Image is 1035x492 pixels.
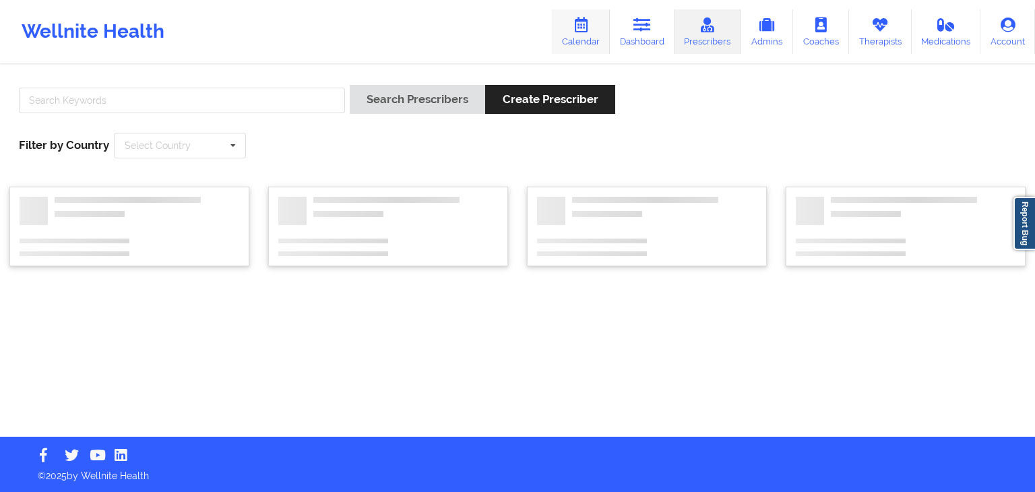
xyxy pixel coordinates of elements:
[741,9,793,54] a: Admins
[19,138,109,152] span: Filter by Country
[350,85,485,114] button: Search Prescribers
[793,9,849,54] a: Coaches
[675,9,741,54] a: Prescribers
[610,9,675,54] a: Dashboard
[849,9,912,54] a: Therapists
[485,85,615,114] button: Create Prescriber
[912,9,981,54] a: Medications
[552,9,610,54] a: Calendar
[1013,197,1035,250] a: Report Bug
[19,88,345,113] input: Search Keywords
[125,141,191,150] div: Select Country
[980,9,1035,54] a: Account
[28,460,1007,483] p: © 2025 by Wellnite Health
